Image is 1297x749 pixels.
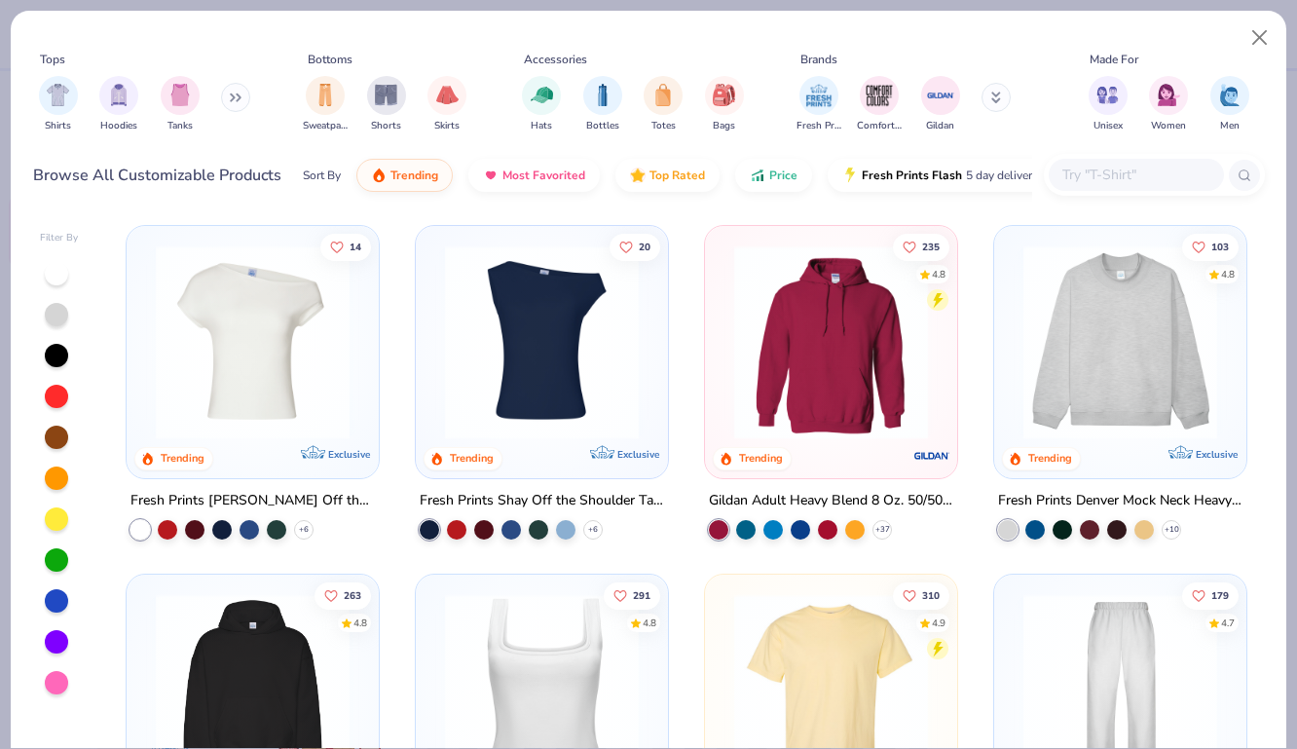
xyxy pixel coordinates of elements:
[1221,616,1235,630] div: 4.7
[1093,119,1123,133] span: Unisex
[1014,245,1227,439] img: f5d85501-0dbb-4ee4-b115-c08fa3845d83
[724,245,938,439] img: 01756b78-01f6-4cc6-8d8a-3c30c1a0c8ac
[1241,19,1278,56] button: Close
[713,119,735,133] span: Bags
[1182,581,1239,609] button: Like
[315,581,372,609] button: Like
[356,159,453,192] button: Trending
[524,51,587,68] div: Accessories
[1219,84,1241,106] img: Men Image
[303,76,348,133] div: filter for Sweatpants
[713,84,734,106] img: Bags Image
[371,168,387,183] img: trending.gif
[371,119,401,133] span: Shorts
[351,242,362,251] span: 14
[604,581,660,609] button: Like
[108,84,130,106] img: Hoodies Image
[375,84,397,106] img: Shorts Image
[842,168,858,183] img: flash.gif
[354,616,368,630] div: 4.8
[1220,119,1240,133] span: Men
[828,159,1053,192] button: Fresh Prints Flash5 day delivery
[893,581,949,609] button: Like
[502,168,585,183] span: Most Favorited
[652,84,674,106] img: Totes Image
[390,168,438,183] span: Trending
[932,616,945,630] div: 4.9
[522,76,561,133] button: filter button
[874,524,889,536] span: + 37
[39,76,78,133] button: filter button
[427,76,466,133] button: filter button
[303,119,348,133] span: Sweatpants
[435,245,648,439] img: 5716b33b-ee27-473a-ad8a-9b8687048459
[1211,590,1229,600] span: 179
[633,590,650,600] span: 291
[1096,84,1119,106] img: Unisex Image
[649,168,705,183] span: Top Rated
[630,168,646,183] img: TopRated.gif
[130,489,375,513] div: Fresh Prints [PERSON_NAME] Off the Shoulder Top
[586,119,619,133] span: Bottles
[932,267,945,281] div: 4.8
[893,233,949,260] button: Like
[966,165,1038,187] span: 5 day delivery
[169,84,191,106] img: Tanks Image
[531,84,553,106] img: Hats Image
[40,51,65,68] div: Tops
[40,231,79,245] div: Filter By
[862,168,962,183] span: Fresh Prints Flash
[531,119,552,133] span: Hats
[1090,51,1138,68] div: Made For
[522,76,561,133] div: filter for Hats
[99,76,138,133] div: filter for Hoodies
[617,448,659,461] span: Exclusive
[922,242,940,251] span: 235
[705,76,744,133] div: filter for Bags
[937,245,1150,439] img: a164e800-7022-4571-a324-30c76f641635
[583,76,622,133] button: filter button
[315,84,336,106] img: Sweatpants Image
[367,76,406,133] div: filter for Shorts
[1211,242,1229,251] span: 103
[1195,448,1237,461] span: Exclusive
[857,76,902,133] div: filter for Comfort Colors
[800,51,837,68] div: Brands
[583,76,622,133] div: filter for Bottles
[922,590,940,600] span: 310
[797,76,841,133] div: filter for Fresh Prints
[1151,119,1186,133] span: Women
[1060,164,1210,186] input: Try "T-Shirt"
[735,159,812,192] button: Price
[427,76,466,133] div: filter for Skirts
[1089,76,1128,133] button: filter button
[610,233,660,260] button: Like
[644,76,683,133] div: filter for Totes
[592,84,613,106] img: Bottles Image
[161,76,200,133] div: filter for Tanks
[367,76,406,133] button: filter button
[644,76,683,133] button: filter button
[865,81,894,110] img: Comfort Colors Image
[420,489,664,513] div: Fresh Prints Shay Off the Shoulder Tank
[328,448,370,461] span: Exclusive
[308,51,352,68] div: Bottoms
[100,119,137,133] span: Hoodies
[1210,76,1249,133] button: filter button
[926,81,955,110] img: Gildan Image
[588,524,598,536] span: + 6
[998,489,1242,513] div: Fresh Prints Denver Mock Neck Heavyweight Sweatshirt
[1221,267,1235,281] div: 4.8
[857,119,902,133] span: Comfort Colors
[436,84,459,106] img: Skirts Image
[167,119,193,133] span: Tanks
[857,76,902,133] button: filter button
[648,245,862,439] img: af1e0f41-62ea-4e8f-9b2b-c8bb59fc549d
[615,159,720,192] button: Top Rated
[921,76,960,133] div: filter for Gildan
[33,164,281,187] div: Browse All Customizable Products
[643,616,656,630] div: 4.8
[345,590,362,600] span: 263
[434,119,460,133] span: Skirts
[709,489,953,513] div: Gildan Adult Heavy Blend 8 Oz. 50/50 Hooded Sweatshirt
